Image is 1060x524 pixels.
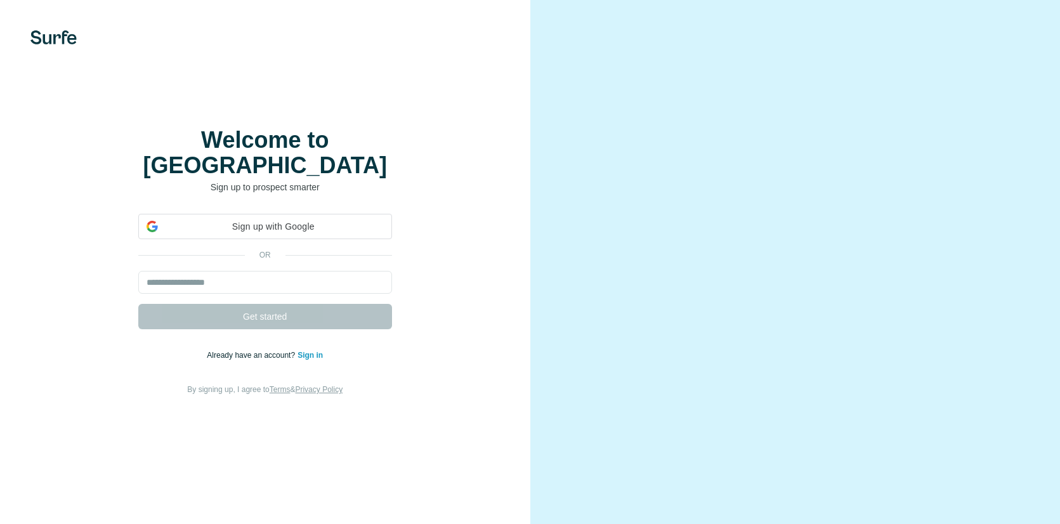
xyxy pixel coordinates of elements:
[245,249,285,261] p: or
[30,30,77,44] img: Surfe's logo
[163,220,384,233] span: Sign up with Google
[295,385,343,394] a: Privacy Policy
[138,214,392,239] div: Sign up with Google
[207,351,298,360] span: Already have an account?
[298,351,323,360] a: Sign in
[138,181,392,193] p: Sign up to prospect smarter
[138,128,392,178] h1: Welcome to [GEOGRAPHIC_DATA]
[187,385,343,394] span: By signing up, I agree to &
[270,385,291,394] a: Terms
